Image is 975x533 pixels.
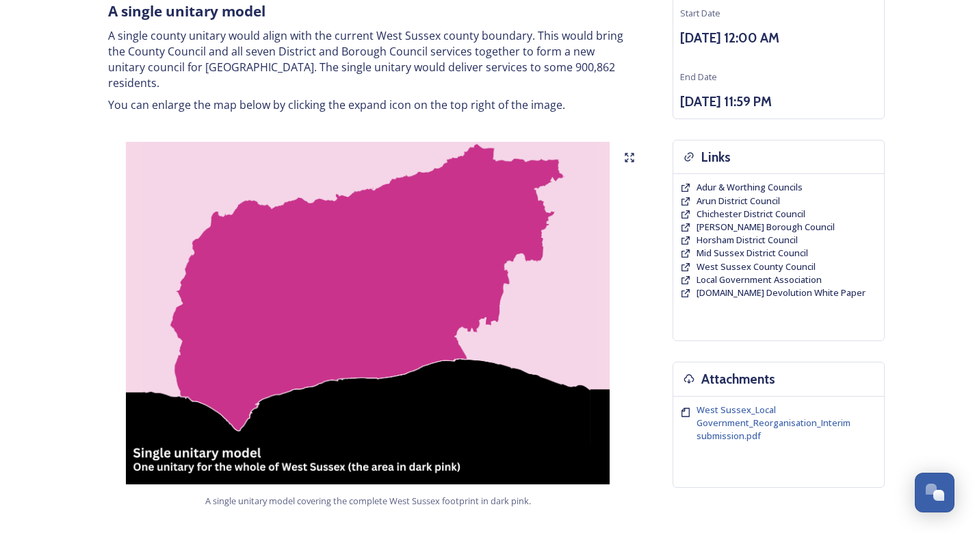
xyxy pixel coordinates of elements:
[701,369,775,389] h3: Attachments
[680,7,720,19] span: Start Date
[697,208,805,221] a: Chichester District Council
[697,273,822,286] span: Local Government Association
[697,181,803,193] span: Adur & Worthing Councils
[697,234,798,247] a: Horsham District Council
[697,260,816,273] span: West Sussex County Council
[680,71,717,83] span: End Date
[697,221,835,234] a: [PERSON_NAME] Borough Council
[680,28,877,48] h3: [DATE] 12:00 AM
[680,92,877,112] h3: [DATE] 11:59 PM
[205,495,531,508] span: A single unitary model covering the complete West Sussex footprint in dark pink.
[915,473,954,512] button: Open Chat
[697,195,780,208] a: Arun District Council
[108,97,628,113] p: You can enlarge the map below by clicking the expand icon on the top right of the image.
[108,1,265,21] strong: A single unitary model
[697,286,866,299] a: [DOMAIN_NAME] Devolution White Paper
[701,147,731,167] h3: Links
[697,181,803,194] a: Adur & Worthing Councils
[697,273,822,286] a: Local Government Association
[108,28,628,90] p: A single county unitary would align with the current West Sussex county boundary. This would brin...
[697,260,816,273] a: West Sussex County Council
[697,286,866,299] span: [DOMAIN_NAME] Devolution White Paper
[697,247,808,260] a: Mid Sussex District Council
[697,404,850,442] span: West Sussex_Local Government_Reorganisation_Interim submission.pdf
